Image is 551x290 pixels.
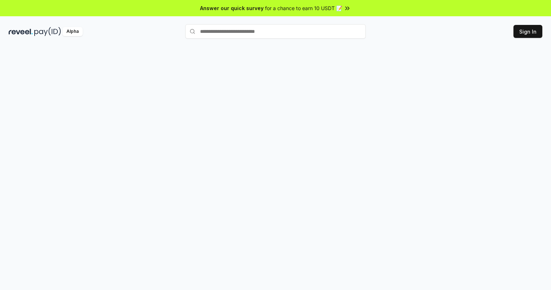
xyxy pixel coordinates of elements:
img: reveel_dark [9,27,33,36]
span: for a chance to earn 10 USDT 📝 [265,4,342,12]
img: pay_id [34,27,61,36]
div: Alpha [62,27,83,36]
button: Sign In [513,25,542,38]
span: Answer our quick survey [200,4,264,12]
